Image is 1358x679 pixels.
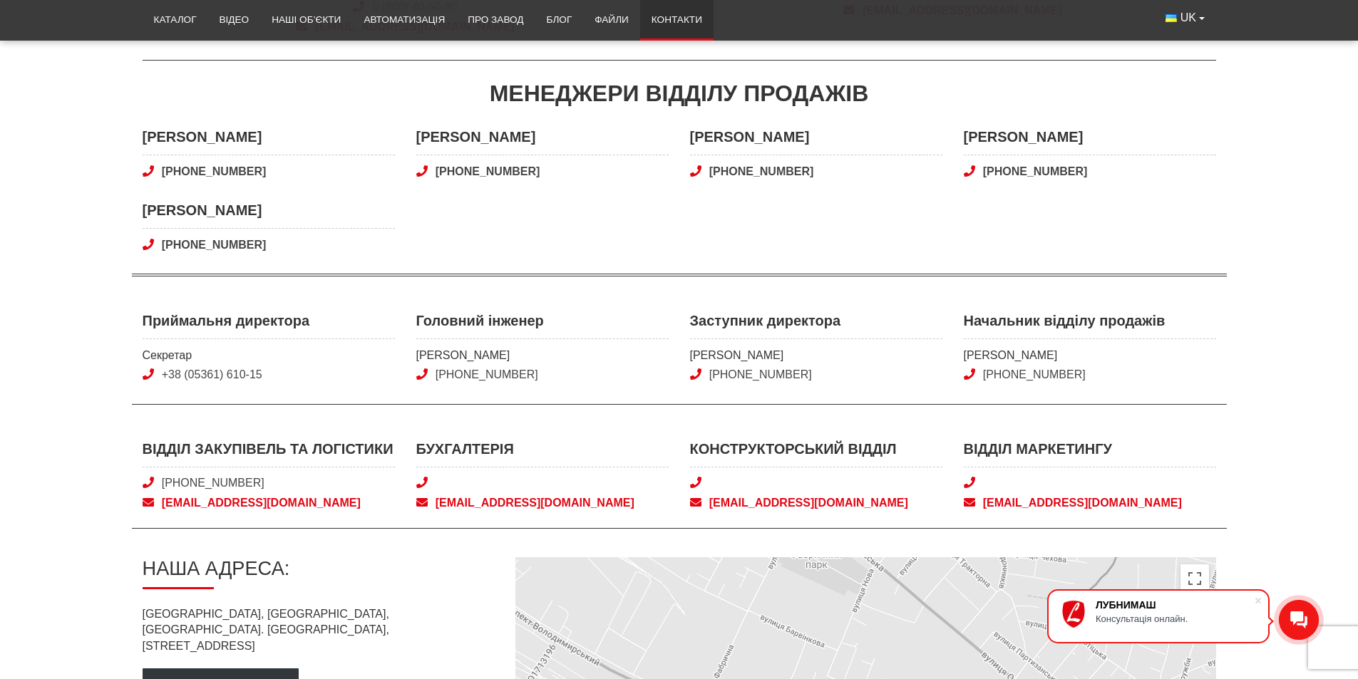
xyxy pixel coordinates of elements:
div: Менеджери відділу продажів [143,78,1216,110]
button: Перемкнути повноекранний режим [1180,564,1209,593]
span: [PERSON_NAME] [964,127,1216,155]
img: Українська [1166,14,1177,22]
a: Про завод [456,4,535,36]
span: Секретар [143,348,395,363]
a: Відео [208,4,261,36]
span: Приймальня директора [143,311,395,339]
a: [PHONE_NUMBER] [983,368,1086,380]
a: Блог [535,4,583,36]
h2: Наша адреса: [143,557,493,589]
button: UK [1154,4,1215,31]
span: Відділ маркетингу [964,439,1216,467]
span: [PERSON_NAME] [690,127,942,155]
div: ЛУБНИМАШ [1096,599,1254,611]
a: [PHONE_NUMBER] [964,164,1216,180]
span: [PERSON_NAME] [690,348,942,363]
span: UK [1180,10,1196,26]
a: [PHONE_NUMBER] [416,164,669,180]
a: [PHONE_NUMBER] [436,368,538,380]
span: Заступник директора [690,311,942,339]
span: Начальник відділу продажів [964,311,1216,339]
a: [PHONE_NUMBER] [690,164,942,180]
div: Консультація онлайн. [1096,613,1254,624]
span: Відділ закупівель та логістики [143,439,395,467]
a: [EMAIL_ADDRESS][DOMAIN_NAME] [964,495,1216,511]
span: [PERSON_NAME] [416,348,669,363]
a: [PHONE_NUMBER] [162,477,264,489]
span: [PERSON_NAME] [416,127,669,155]
span: [PERSON_NAME] [143,200,395,229]
span: [PERSON_NAME] [964,348,1216,363]
a: [EMAIL_ADDRESS][DOMAIN_NAME] [143,495,395,511]
a: Каталог [143,4,208,36]
a: Наші об’єкти [260,4,352,36]
a: [EMAIL_ADDRESS][DOMAIN_NAME] [416,495,669,511]
a: Автоматизація [352,4,456,36]
a: [PHONE_NUMBER] [709,368,812,380]
a: [PHONE_NUMBER] [143,164,395,180]
span: [PERSON_NAME] [143,127,395,155]
a: [EMAIL_ADDRESS][DOMAIN_NAME] [690,495,942,511]
span: Конструкторський відділ [690,439,942,467]
a: Контакти [640,4,714,36]
a: +38 (05361) 610-15 [162,368,262,380]
span: Головний інженер [416,311,669,339]
a: [PHONE_NUMBER] [143,237,395,253]
p: [GEOGRAPHIC_DATA], [GEOGRAPHIC_DATA], [GEOGRAPHIC_DATA]. [GEOGRAPHIC_DATA], [STREET_ADDRESS] [143,606,493,654]
span: Бухгалтерія [416,439,669,467]
a: Файли [583,4,640,36]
